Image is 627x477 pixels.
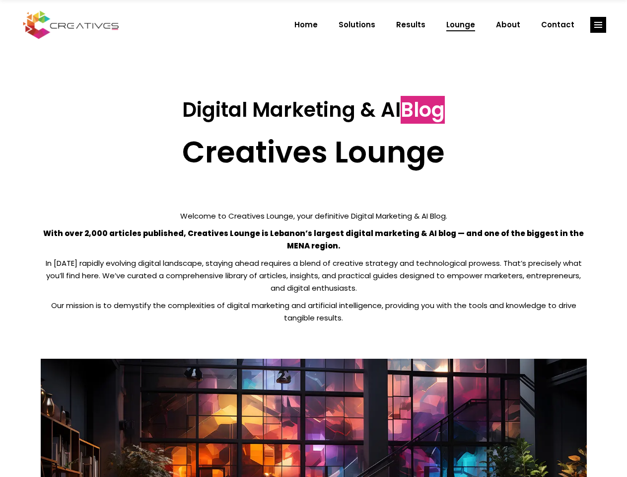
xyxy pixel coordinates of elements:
a: link [590,17,606,33]
span: Lounge [446,12,475,38]
img: Creatives [21,9,121,40]
a: Solutions [328,12,386,38]
strong: With over 2,000 articles published, Creatives Lounge is Lebanon’s largest digital marketing & AI ... [43,228,584,251]
p: In [DATE] rapidly evolving digital landscape, staying ahead requires a blend of creative strategy... [41,257,587,294]
a: Lounge [436,12,486,38]
h2: Creatives Lounge [41,134,587,170]
h3: Digital Marketing & AI [41,98,587,122]
span: Home [294,12,318,38]
a: About [486,12,531,38]
a: Results [386,12,436,38]
span: About [496,12,520,38]
span: Blog [401,96,445,124]
span: Solutions [339,12,375,38]
span: Contact [541,12,574,38]
p: Our mission is to demystify the complexities of digital marketing and artificial intelligence, pr... [41,299,587,324]
p: Welcome to Creatives Lounge, your definitive Digital Marketing & AI Blog. [41,210,587,222]
a: Home [284,12,328,38]
span: Results [396,12,425,38]
a: Contact [531,12,585,38]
